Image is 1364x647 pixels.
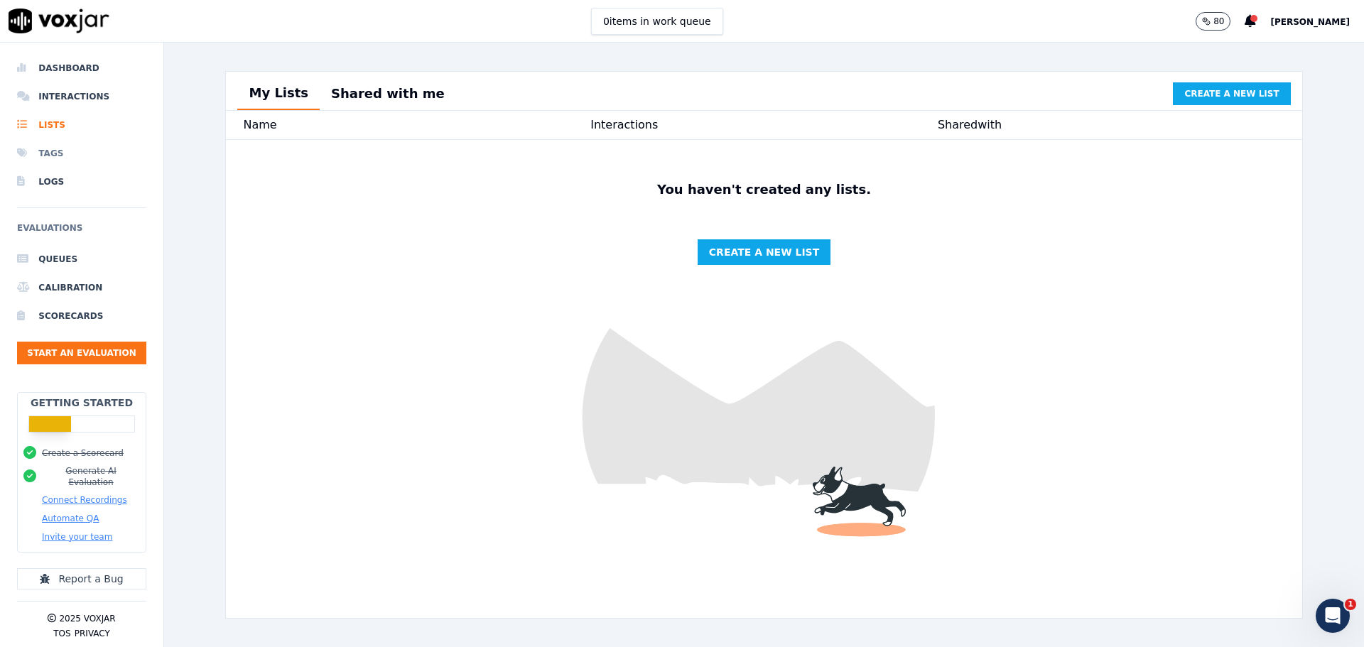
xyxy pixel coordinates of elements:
div: Name [243,116,590,134]
div: Create a Scorecard [29,283,238,298]
a: Lists [17,111,146,139]
span: Help [225,479,248,489]
button: 80 [1196,12,1230,31]
button: Messages [94,443,189,500]
div: Close [244,23,270,48]
a: Tags [17,139,146,168]
button: Create a Scorecard [42,447,124,459]
p: 80 [1213,16,1224,27]
button: Invite your team [42,531,112,543]
span: [PERSON_NAME] [1270,17,1350,27]
h2: Getting Started [31,396,133,410]
div: Create Adhoc Queues [29,362,238,377]
span: Messages [118,479,167,489]
div: AWS S3 [29,310,238,325]
button: Automate QA [42,513,99,524]
img: fun dog [226,140,1301,618]
div: Send us a message [14,191,270,230]
p: 2025 Voxjar [59,613,115,624]
button: 80 [1196,12,1245,31]
div: Create a Scorecard [21,278,264,304]
button: Shared with me [320,78,456,109]
p: How can we help? [28,149,256,173]
a: Scorecards [17,302,146,330]
img: voxjar logo [9,9,109,33]
div: AWS S3 [21,304,264,330]
button: TOS [53,628,70,639]
span: Create a new list [1184,88,1279,99]
p: Hi [PERSON_NAME] 👋 [28,101,256,149]
button: Start an Evaluation [17,342,146,364]
button: [PERSON_NAME] [1270,13,1364,30]
span: Search for help [29,251,115,266]
div: Create Auto Queues [29,336,238,351]
button: Create a new list [698,239,830,265]
button: Create a new list [1173,82,1290,105]
span: Home [31,479,63,489]
button: Privacy [75,628,110,639]
button: Search for help [21,244,264,272]
span: 1 [1345,599,1356,610]
p: You haven't created any lists. [651,180,877,200]
a: Logs [17,168,146,196]
button: 0items in work queue [591,8,723,35]
button: Generate AI Evaluation [42,465,140,488]
div: Send us a message [29,203,237,218]
button: Connect Recordings [42,494,127,506]
iframe: Intercom live chat [1316,599,1350,633]
button: Help [190,443,284,500]
a: Dashboard [17,54,146,82]
button: Report a Bug [17,568,146,589]
span: Create a new list [709,245,819,259]
a: Queues [17,245,146,273]
div: Interactions [590,116,938,134]
h6: Evaluations [17,219,146,245]
a: Interactions [17,82,146,111]
div: Create Adhoc Queues [21,357,264,383]
img: logo [28,27,121,50]
a: Calibration [17,273,146,302]
button: My Lists [237,77,320,110]
div: Shared with [938,116,1285,134]
div: Create Auto Queues [21,330,264,357]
